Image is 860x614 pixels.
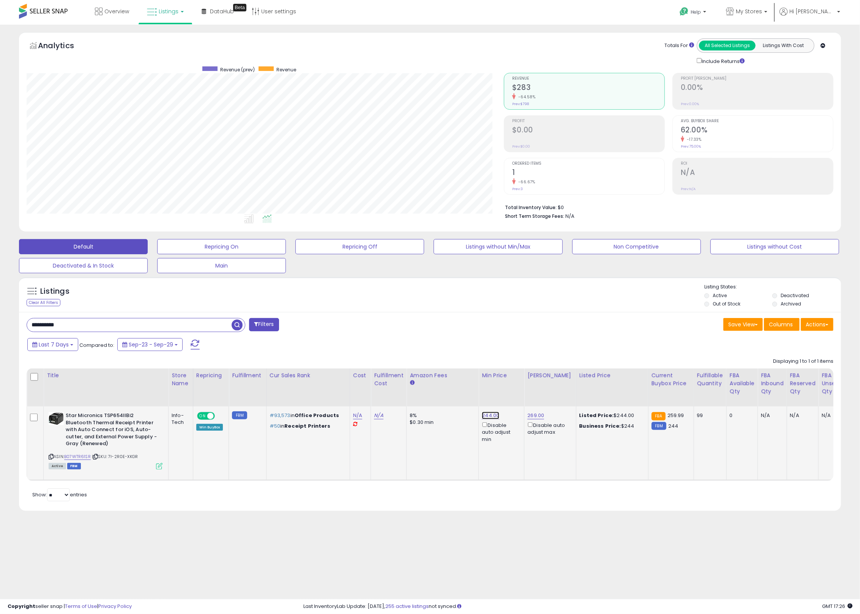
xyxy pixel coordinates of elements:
[761,412,781,419] div: N/A
[527,372,573,379] div: [PERSON_NAME]
[66,412,158,449] b: Star Micronics TSP654IIBi2 Bluetooth Thermal Receipt Printer with Auto Connect for iOS, Auto-cutt...
[505,204,557,211] b: Total Inventory Value:
[196,424,223,431] div: Win BuyBox
[512,102,529,106] small: Prev: $798
[790,372,816,395] div: FBA Reserved Qty
[410,419,473,426] div: $0.30 min
[233,4,246,11] div: Tooltip anchor
[704,283,841,291] p: Listing States:
[691,9,701,15] span: Help
[353,412,362,419] a: N/A
[353,372,368,379] div: Cost
[516,94,536,100] small: -64.58%
[780,8,840,25] a: Hi [PERSON_NAME]
[713,301,740,307] label: Out of Stock
[684,137,702,142] small: -17.33%
[579,412,642,419] div: $244.00
[579,372,645,379] div: Listed Price
[49,412,64,425] img: 413CRE9pT8L._SL40_.jpg
[232,372,263,379] div: Fulfillment
[232,411,247,419] small: FBM
[512,83,664,93] h2: $283
[681,162,833,166] span: ROI
[664,42,694,49] div: Totals For
[38,40,89,53] h5: Analytics
[781,292,809,299] label: Deactivated
[482,412,499,419] a: 244.00
[19,258,148,273] button: Deactivated & In Stock
[527,412,544,419] a: 269.00
[214,413,226,419] span: OFF
[270,423,344,430] p: in
[781,301,801,307] label: Archived
[713,292,727,299] label: Active
[822,412,847,419] div: N/A
[47,372,165,379] div: Title
[64,453,91,460] a: B07WTR61SR
[773,358,833,365] div: Displaying 1 to 1 of 1 items
[79,342,114,349] span: Compared to:
[652,372,691,387] div: Current Buybox Price
[39,341,69,348] span: Last 7 Days
[220,66,255,73] span: Revenue (prev)
[49,412,163,468] div: ASIN:
[512,119,664,123] span: Profit
[667,412,684,419] span: 259.99
[681,77,833,81] span: Profit [PERSON_NAME]
[572,239,701,254] button: Non Competitive
[482,421,518,443] div: Disable auto adjust min
[410,379,414,386] small: Amazon Fees.
[755,41,812,50] button: Listings With Cost
[761,372,784,395] div: FBA inbound Qty
[270,412,344,419] p: in
[270,412,290,419] span: #93,573
[196,372,226,379] div: Repricing
[512,77,664,81] span: Revenue
[295,239,424,254] button: Repricing Off
[32,491,87,498] span: Show: entries
[512,168,664,178] h2: 1
[512,126,664,136] h2: $0.00
[710,239,839,254] button: Listings without Cost
[674,1,714,25] a: Help
[697,412,721,419] div: 99
[681,168,833,178] h2: N/A
[284,422,330,430] span: Receipt Printers
[19,239,148,254] button: Default
[505,213,564,219] b: Short Term Storage Fees:
[410,372,475,379] div: Amazon Fees
[681,187,696,191] small: Prev: N/A
[374,372,403,387] div: Fulfillment Cost
[198,413,207,419] span: ON
[67,463,81,469] span: FBM
[129,341,173,348] span: Sep-23 - Sep-29
[697,372,723,387] div: Fulfillable Quantity
[730,372,754,395] div: FBA Available Qty
[434,239,562,254] button: Listings without Min/Max
[210,8,234,15] span: DataHub
[681,102,699,106] small: Prev: 0.00%
[730,412,752,419] div: 0
[822,372,850,395] div: FBA Unsellable Qty
[410,412,473,419] div: 8%
[516,179,535,185] small: -66.67%
[691,57,754,65] div: Include Returns
[172,412,187,426] div: Info-Tech
[505,202,828,211] li: $0
[699,41,756,50] button: All Selected Listings
[27,299,60,306] div: Clear All Filters
[512,187,523,191] small: Prev: 3
[159,8,178,15] span: Listings
[482,372,521,379] div: Min Price
[27,338,78,351] button: Last 7 Days
[652,422,666,430] small: FBM
[668,422,678,430] span: 244
[681,119,833,123] span: Avg. Buybox Share
[769,321,793,328] span: Columns
[92,453,138,460] span: | SKU: 7I-2R0E-XKGR
[512,144,530,149] small: Prev: $0.00
[790,412,813,419] div: N/A
[652,412,666,420] small: FBA
[579,423,642,430] div: $244
[527,421,570,436] div: Disable auto adjust max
